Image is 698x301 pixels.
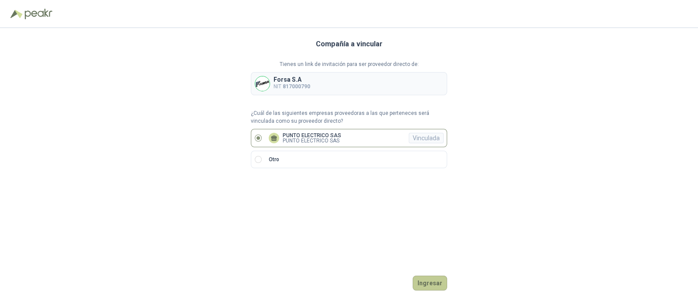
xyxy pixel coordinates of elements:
[269,156,279,164] p: Otro
[283,138,341,143] p: PUNTO ELECTRICO SAS
[24,9,52,19] img: Peakr
[409,133,444,143] div: Vinculada
[251,109,447,126] p: ¿Cuál de las siguientes empresas proveedoras a las que perteneces será vinculada como su proveedo...
[316,38,383,50] h3: Compañía a vincular
[283,133,341,138] p: PUNTO ELECTRICO SAS
[10,10,23,18] img: Logo
[255,76,270,91] img: Company Logo
[251,60,447,69] p: Tienes un link de invitación para ser proveedor directo de:
[413,276,447,291] button: Ingresar
[274,83,310,91] p: NIT
[274,76,310,83] p: Forsa S.A
[283,83,310,90] b: 817000790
